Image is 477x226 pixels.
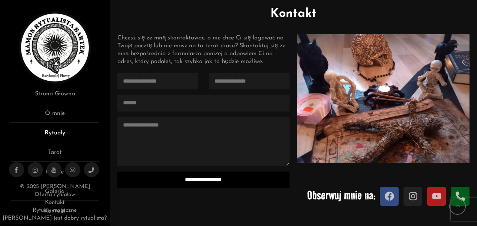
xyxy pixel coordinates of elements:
[297,184,376,206] p: Obserwuj mnie na:
[19,11,91,84] img: Rytualista Bartek
[117,73,290,206] form: Contact form
[11,109,99,123] a: O mnie
[45,200,64,205] a: Kontakt
[117,5,469,23] h1: Kontakt
[117,34,290,66] div: Chcesz się ze mną skontaktować, a nie chce Ci się logować na Twoją pocztę lub nie masz na to tera...
[11,128,99,142] a: Rytuały
[3,215,107,221] a: [PERSON_NAME] jest dobry rytualista?
[11,89,99,103] a: Strona Główna
[33,208,77,213] a: Rytuały magiczne
[34,192,75,197] a: Oferta rytuałów
[11,148,99,162] a: Tarot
